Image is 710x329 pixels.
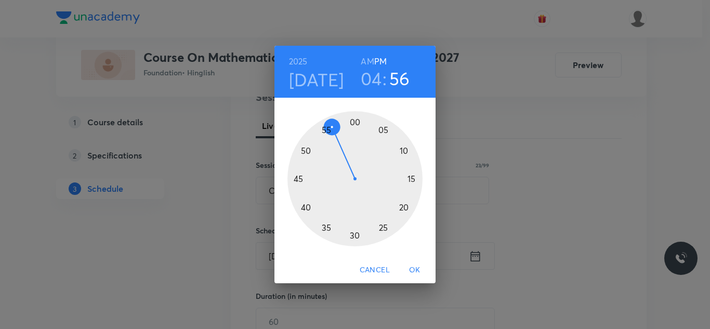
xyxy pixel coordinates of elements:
button: Cancel [356,260,394,280]
button: 04 [361,68,382,89]
h3: : [383,68,387,89]
button: [DATE] [289,69,344,90]
button: 2025 [289,54,308,69]
button: AM [361,54,374,69]
span: Cancel [360,264,390,277]
button: OK [398,260,431,280]
button: 56 [389,68,410,89]
button: PM [374,54,387,69]
span: OK [402,264,427,277]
